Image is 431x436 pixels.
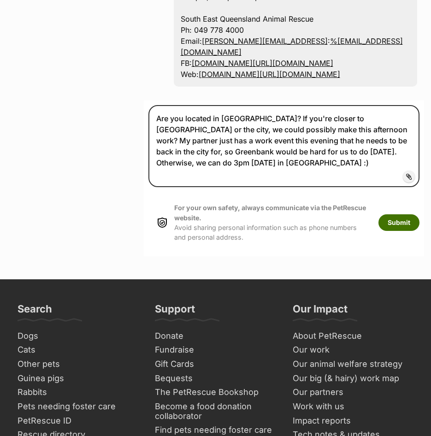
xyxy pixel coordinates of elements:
a: Gift Cards [151,357,279,371]
a: PetRescue ID [14,414,142,428]
a: [DOMAIN_NAME][URL][DOMAIN_NAME] [192,59,333,68]
a: About PetRescue [289,329,417,343]
a: Dogs [14,329,142,343]
p: Avoid sharing personal information such as phone numbers and personal address. [174,203,370,242]
a: [DOMAIN_NAME][URL][DOMAIN_NAME] [199,70,340,79]
a: Our animal welfare strategy [289,357,417,371]
strong: For your own safety, always communicate via the PetRescue website. [174,204,366,221]
h3: Our Impact [293,302,348,321]
a: The PetRescue Bookshop [151,385,279,400]
button: Submit [378,214,419,231]
a: Our big (& hairy) work map [289,371,417,386]
h3: Search [18,302,52,321]
a: Our work [289,343,417,357]
a: Pets needing foster care [14,400,142,414]
a: [PERSON_NAME][EMAIL_ADDRESS] [202,36,328,46]
a: Rabbits [14,385,142,400]
h3: Support [155,302,195,321]
a: Become a food donation collaborator [151,400,279,423]
a: Cats [14,343,142,357]
a: Fundraise [151,343,279,357]
a: Work with us [289,400,417,414]
a: Guinea pigs [14,371,142,386]
a: Bequests [151,371,279,386]
a: Other pets [14,357,142,371]
a: Donate [151,329,279,343]
a: Impact reports [289,414,417,428]
a: Our partners [289,385,417,400]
